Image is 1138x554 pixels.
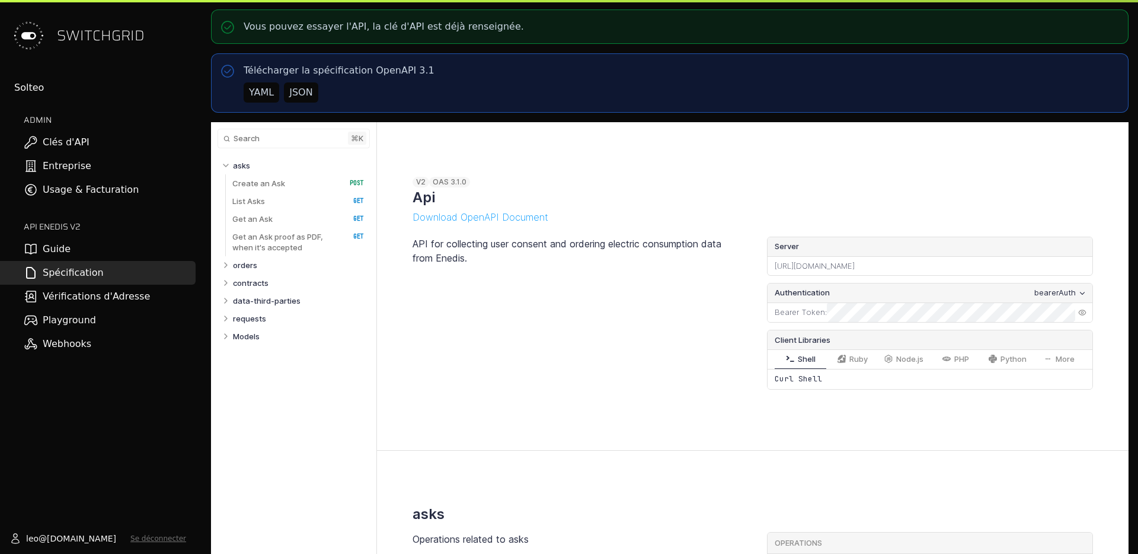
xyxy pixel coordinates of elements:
[233,292,365,310] a: data-third-parties
[24,221,196,233] h2: API ENEDIS v2
[47,533,116,545] span: [DOMAIN_NAME]
[232,192,364,210] a: List Asks GET
[232,178,285,189] p: Create an Ask
[234,134,260,143] span: Search
[413,505,445,523] h2: asks
[1031,286,1090,300] button: bearerAuth
[232,174,364,192] a: Create an Ask POST
[413,212,548,222] button: Download OpenAPI Document
[768,330,1092,349] div: Client Libraries
[244,82,279,103] button: YAML
[341,233,364,241] span: GET
[413,177,429,187] div: v2
[39,533,47,545] span: @
[341,215,364,223] span: GET
[768,257,1092,276] div: [URL][DOMAIN_NAME]
[775,287,830,299] span: Authentication
[233,310,365,327] a: requests
[249,85,274,100] div: YAML
[341,179,364,187] span: POST
[768,303,827,322] div: :
[233,157,365,174] a: asks
[233,327,365,345] a: Models
[954,355,969,364] span: PHP
[233,160,250,171] p: asks
[233,331,260,342] p: Models
[233,260,257,270] p: orders
[413,532,739,546] p: Operations related to asks
[775,538,1091,549] div: Operations
[244,63,434,78] p: Télécharger la spécification OpenAPI 3.1
[24,114,196,126] h2: ADMIN
[413,189,435,206] h1: Api
[232,210,364,228] a: Get an Ask GET
[798,355,816,364] span: Shell
[233,313,266,324] p: requests
[14,81,196,95] div: Solteo
[232,196,265,206] p: List Asks
[348,132,366,145] kbd: ⌘ k
[232,228,364,256] a: Get an Ask proof as PDF, when it's accepted GET
[233,295,301,306] p: data-third-parties
[232,231,337,253] p: Get an Ask proof as PDF, when it's accepted
[284,82,318,103] button: JSON
[341,197,364,205] span: GET
[233,274,365,292] a: contracts
[289,85,312,100] div: JSON
[768,237,1092,256] label: Server
[232,214,273,224] p: Get an Ask
[26,533,39,545] span: leo
[233,256,365,274] a: orders
[9,17,47,55] img: Switchgrid Logo
[130,534,186,543] button: Se déconnecter
[413,237,739,265] p: API for collecting user consent and ordering electric consumption data from Enedis.
[233,278,268,288] p: contracts
[1034,287,1076,299] div: bearerAuth
[768,369,1092,389] div: Curl Shell
[1000,355,1027,364] span: Python
[244,20,524,34] p: Vous pouvez essayer l'API, la clé d'API est déjà renseignée.
[57,26,145,45] span: SWITCHGRID
[429,177,470,187] div: OAS 3.1.0
[849,355,868,364] span: Ruby
[775,307,825,319] label: Bearer Token
[896,355,923,364] span: Node.js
